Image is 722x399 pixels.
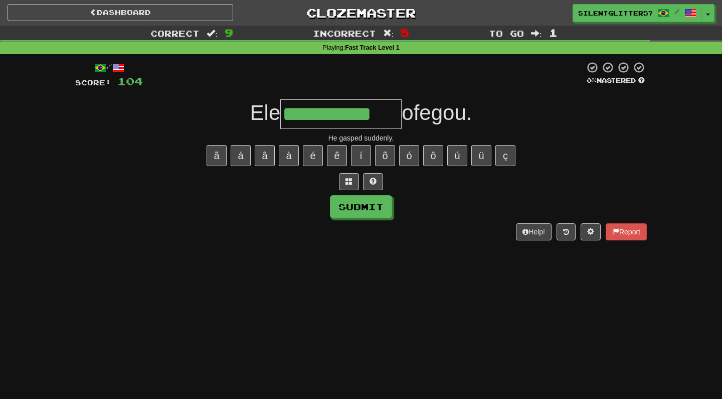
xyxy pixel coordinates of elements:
span: Score: [75,78,111,87]
button: ô [423,145,443,166]
div: He gasped suddenly. [75,133,647,143]
button: ã [207,145,227,166]
div: / [75,61,143,74]
button: Switch sentence to multiple choice alt+p [339,173,359,190]
button: Submit [330,195,392,218]
span: 104 [117,75,143,87]
button: Round history (alt+y) [557,223,576,240]
span: 0 % [587,76,597,84]
button: Single letter hint - you only get 1 per sentence and score half the points! alt+h [363,173,383,190]
button: Report [606,223,647,240]
span: / [674,8,679,15]
span: ofegou. [402,101,472,124]
a: SilentGlitter5787 / [573,4,702,22]
button: é [303,145,323,166]
strong: Fast Track Level 1 [345,44,400,51]
button: ç [495,145,515,166]
button: Help! [516,223,552,240]
button: õ [375,145,395,166]
span: : [207,29,218,38]
button: ü [471,145,491,166]
button: í [351,145,371,166]
span: Correct [150,28,200,38]
span: SilentGlitter5787 [578,9,652,18]
span: 1 [549,27,558,39]
span: 9 [225,27,233,39]
span: 5 [401,27,409,39]
a: Clozemaster [248,4,474,22]
span: Incorrect [313,28,376,38]
span: To go [489,28,524,38]
span: : [383,29,394,38]
button: á [231,145,251,166]
div: Mastered [585,76,647,85]
button: ê [327,145,347,166]
span: Ele [250,101,281,124]
button: à [279,145,299,166]
button: â [255,145,275,166]
a: Dashboard [8,4,233,21]
button: ú [447,145,467,166]
span: : [531,29,542,38]
button: ó [399,145,419,166]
